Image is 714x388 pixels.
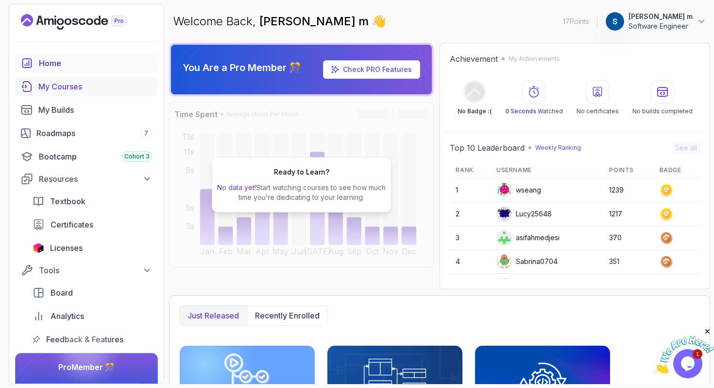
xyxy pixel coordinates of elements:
span: Board [51,287,73,299]
a: analytics [27,306,158,326]
td: 1 [450,178,491,202]
span: Certificates [51,219,93,230]
a: roadmaps [15,123,158,143]
div: My Builds [38,104,152,116]
h2: Achievement [450,53,498,65]
p: You Are a Pro Member 🎊 [183,61,301,74]
img: default monster avatar [497,254,511,269]
td: 4 [450,250,491,274]
p: Welcome Back, [173,14,386,29]
button: user profile image[PERSON_NAME] mSoftware Engineer [605,12,706,31]
div: amacut [496,278,539,293]
p: Software Engineer [629,21,693,31]
button: See all [672,141,700,155]
td: 351 [603,250,653,274]
img: jetbrains icon [33,243,44,253]
p: No Badge :( [458,107,492,115]
p: My Achievements [509,55,560,63]
span: Cohort 3 [124,153,150,160]
div: Sabrina0704 [496,254,558,269]
a: bootcamp [15,147,158,166]
span: No data yet! [217,183,256,192]
a: board [27,283,158,302]
a: home [15,53,158,73]
span: Licenses [50,242,83,254]
p: No certificates [577,107,619,115]
span: 7 [144,129,148,137]
td: 295 [603,274,653,298]
td: 370 [603,226,653,250]
p: No builds completed [632,107,693,115]
p: [PERSON_NAME] m [629,12,693,21]
td: 2 [450,202,491,226]
th: Points [603,162,653,178]
div: asifahmedjesi [496,230,560,246]
span: 0 Seconds [505,107,536,115]
p: 17 Points [563,17,589,26]
th: Badge [654,162,700,178]
a: Check PRO Features [343,65,412,73]
img: default monster avatar [497,183,511,197]
a: courses [15,77,158,96]
span: Textbook [50,195,85,207]
a: builds [15,100,158,120]
h2: Ready to Learn? [274,167,329,177]
div: Bootcamp [39,151,152,162]
p: Watched [505,107,563,115]
td: 5 [450,274,491,298]
h2: Top 10 Leaderboard [450,142,525,154]
div: wseang [496,182,541,198]
span: Feedback & Features [46,334,123,345]
a: Check PRO Features [323,60,420,79]
img: user profile image [497,278,511,293]
div: Roadmaps [36,127,152,139]
p: Recently enrolled [255,310,320,321]
p: Weekly Ranking [535,144,581,152]
th: Username [491,162,603,178]
a: licenses [27,238,158,258]
div: Lucy25648 [496,206,552,222]
td: 3 [450,226,491,250]
button: Just released [180,306,247,325]
img: user profile image [606,12,624,31]
p: Just released [187,310,239,321]
span: [PERSON_NAME] m [259,14,372,28]
div: Resources [39,173,152,185]
td: 1217 [603,202,653,226]
a: Landing page [21,14,149,30]
a: textbook [27,192,158,211]
div: My Courses [38,81,152,92]
a: feedback [27,330,158,349]
button: Recently enrolled [247,306,327,325]
span: Analytics [51,310,84,322]
iframe: chat widget [654,327,714,373]
button: Resources [15,170,158,188]
div: Home [39,57,152,69]
a: certificates [27,215,158,234]
img: default monster avatar [497,207,511,221]
span: 👋 [372,14,386,29]
img: user profile image [497,230,511,245]
button: Tools [15,262,158,279]
td: 1239 [603,178,653,202]
div: Tools [39,265,152,276]
th: Rank [450,162,491,178]
p: Start watching courses to see how much time you’re dedicating to your learning. [216,183,387,202]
